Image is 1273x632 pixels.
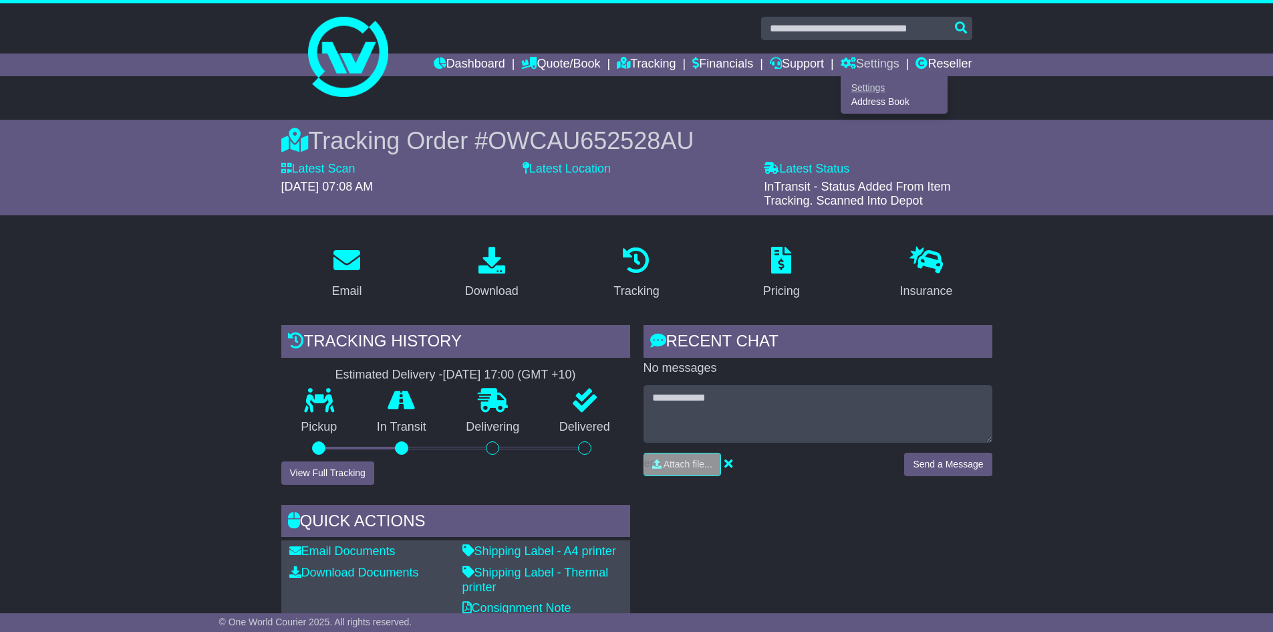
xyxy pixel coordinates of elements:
a: Settings [841,80,947,95]
span: [DATE] 07:08 AM [281,180,374,193]
p: Delivering [446,420,540,435]
div: RECENT CHAT [644,325,992,361]
a: Dashboard [434,54,505,76]
a: Shipping Label - Thermal printer [462,566,609,594]
div: Download [465,282,519,300]
label: Latest Status [764,162,849,177]
div: Quick Actions [281,505,630,541]
a: Insurance [891,242,962,305]
div: Tracking Order # [281,126,992,155]
label: Latest Scan [281,162,356,177]
a: Tracking [617,54,676,76]
span: © One World Courier 2025. All rights reserved. [219,617,412,627]
a: Settings [841,54,899,76]
p: No messages [644,361,992,376]
span: OWCAU652528AU [488,127,694,154]
p: In Transit [357,420,446,435]
label: Latest Location [523,162,611,177]
a: Download [456,242,527,305]
a: Reseller [915,54,972,76]
a: Consignment Note [462,601,571,615]
div: Pricing [763,282,800,300]
a: Tracking [605,242,668,305]
a: Address Book [841,95,947,110]
a: Email Documents [289,544,396,558]
div: Estimated Delivery - [281,368,630,383]
p: Pickup [281,420,358,435]
div: Insurance [900,282,953,300]
a: Shipping Label - A4 printer [462,544,616,558]
a: Pricing [754,242,809,305]
a: Email [323,242,370,305]
span: InTransit - Status Added From Item Tracking. Scanned Into Depot [764,180,950,208]
div: Email [331,282,362,300]
button: View Full Tracking [281,461,374,485]
div: Tracking history [281,325,630,361]
p: Delivered [539,420,630,435]
div: Quote/Book [841,76,948,114]
a: Support [770,54,824,76]
div: [DATE] 17:00 (GMT +10) [443,368,576,383]
div: Tracking [613,282,659,300]
a: Quote/Book [521,54,600,76]
a: Financials [692,54,753,76]
a: Download Documents [289,566,419,579]
button: Send a Message [904,453,992,476]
